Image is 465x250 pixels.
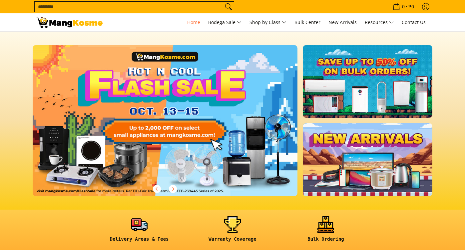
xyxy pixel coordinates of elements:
span: Resources [365,18,394,27]
span: Contact Us [402,19,426,25]
a: Bodega Sale [205,13,245,31]
span: • [391,3,416,10]
a: Shop by Class [246,13,290,31]
span: Home [187,19,200,25]
button: Search [223,2,234,12]
a: Bulk Center [291,13,324,31]
button: Next [166,182,180,196]
a: Home [184,13,204,31]
a: New Arrivals [325,13,360,31]
a: Resources [361,13,397,31]
span: Bodega Sale [208,18,241,27]
img: Mang Kosme: Your Home Appliances Warehouse Sale Partner! [36,17,103,28]
span: Shop by Class [249,18,286,27]
a: More [33,45,319,207]
span: ₱0 [407,4,415,9]
button: Previous [150,182,164,196]
nav: Main Menu [109,13,429,31]
a: <h6><strong>Bulk Ordering</strong></h6> [282,216,369,247]
span: Bulk Center [294,19,320,25]
a: Contact Us [398,13,429,31]
span: New Arrivals [328,19,357,25]
a: <h6><strong>Delivery Areas & Fees</strong></h6> [96,216,183,247]
span: 0 [401,4,406,9]
a: <h6><strong>Warranty Coverage</strong></h6> [189,216,276,247]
